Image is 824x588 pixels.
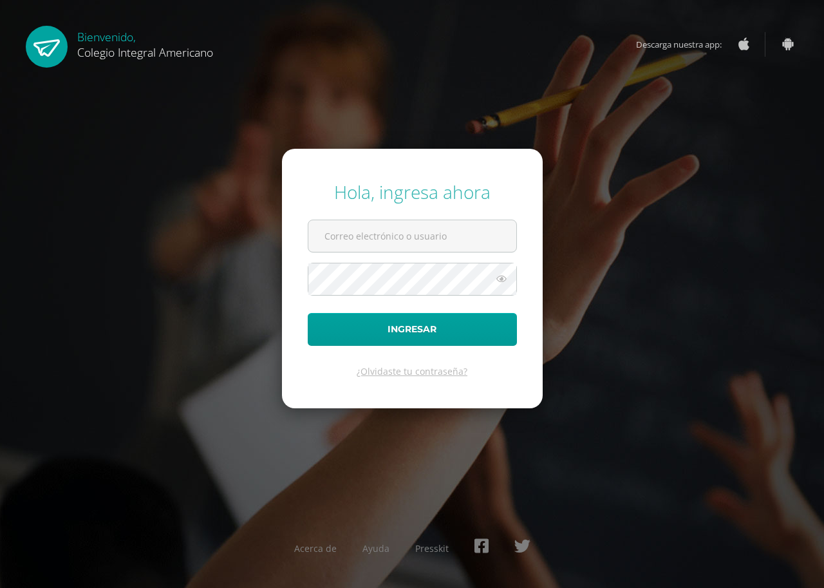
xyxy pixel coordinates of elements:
[308,313,517,346] button: Ingresar
[415,542,449,555] a: Presskit
[362,542,389,555] a: Ayuda
[77,26,213,60] div: Bienvenido,
[77,44,213,60] span: Colegio Integral Americano
[294,542,337,555] a: Acerca de
[308,180,517,204] div: Hola, ingresa ahora
[357,365,467,377] a: ¿Olvidaste tu contraseña?
[636,32,735,57] span: Descarga nuestra app:
[308,220,516,252] input: Correo electrónico o usuario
